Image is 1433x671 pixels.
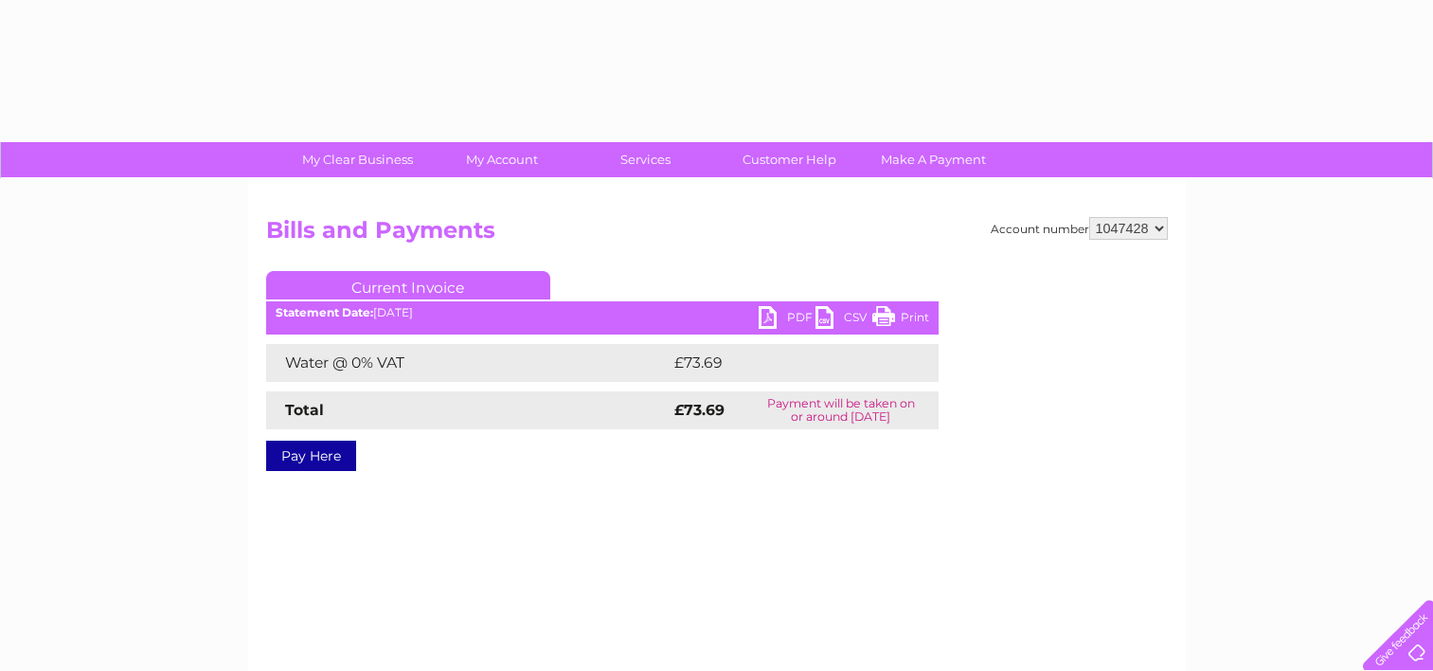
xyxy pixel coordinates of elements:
a: Make A Payment [855,142,1012,177]
td: Payment will be taken on or around [DATE] [743,391,939,429]
a: Services [567,142,724,177]
td: £73.69 [670,344,901,382]
a: My Clear Business [279,142,436,177]
a: CSV [815,306,872,334]
a: Customer Help [711,142,868,177]
a: Print [872,306,929,334]
div: [DATE] [266,306,939,319]
div: Account number [991,217,1168,240]
h2: Bills and Payments [266,217,1168,253]
strong: Total [285,401,324,419]
a: Current Invoice [266,271,550,299]
a: PDF [759,306,815,334]
a: My Account [423,142,580,177]
td: Water @ 0% VAT [266,344,670,382]
a: Pay Here [266,441,356,471]
b: Statement Date: [276,305,373,319]
strong: £73.69 [674,401,725,419]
